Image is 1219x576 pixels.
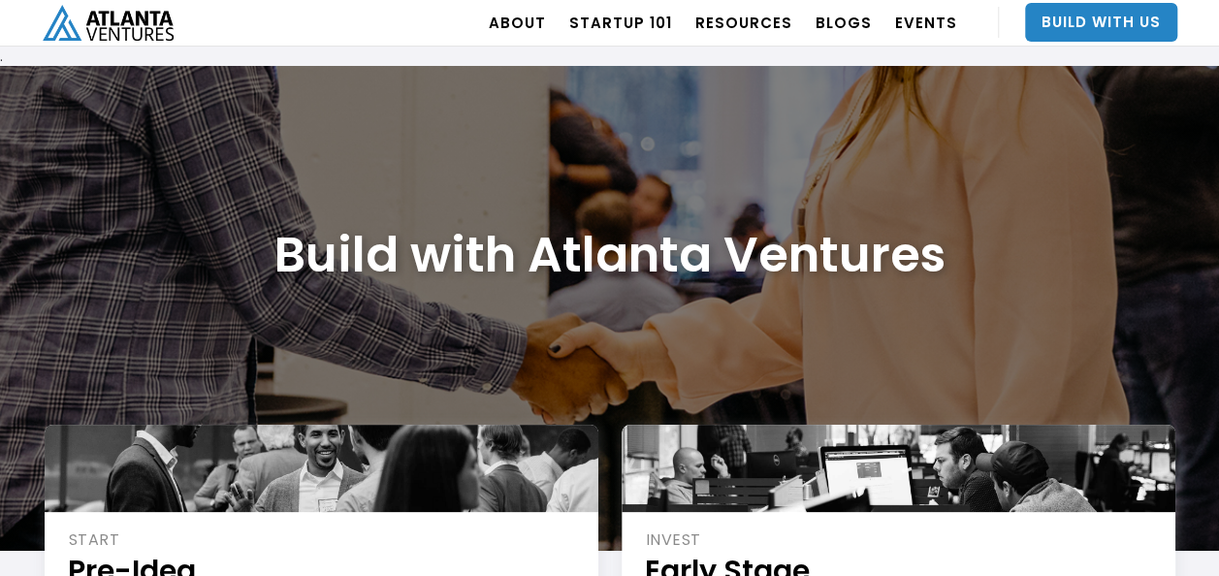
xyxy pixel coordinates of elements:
[1025,3,1177,42] a: Build With Us
[646,529,1154,551] div: INVEST
[274,225,946,284] h1: Build with Atlanta Ventures
[69,529,577,551] div: START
